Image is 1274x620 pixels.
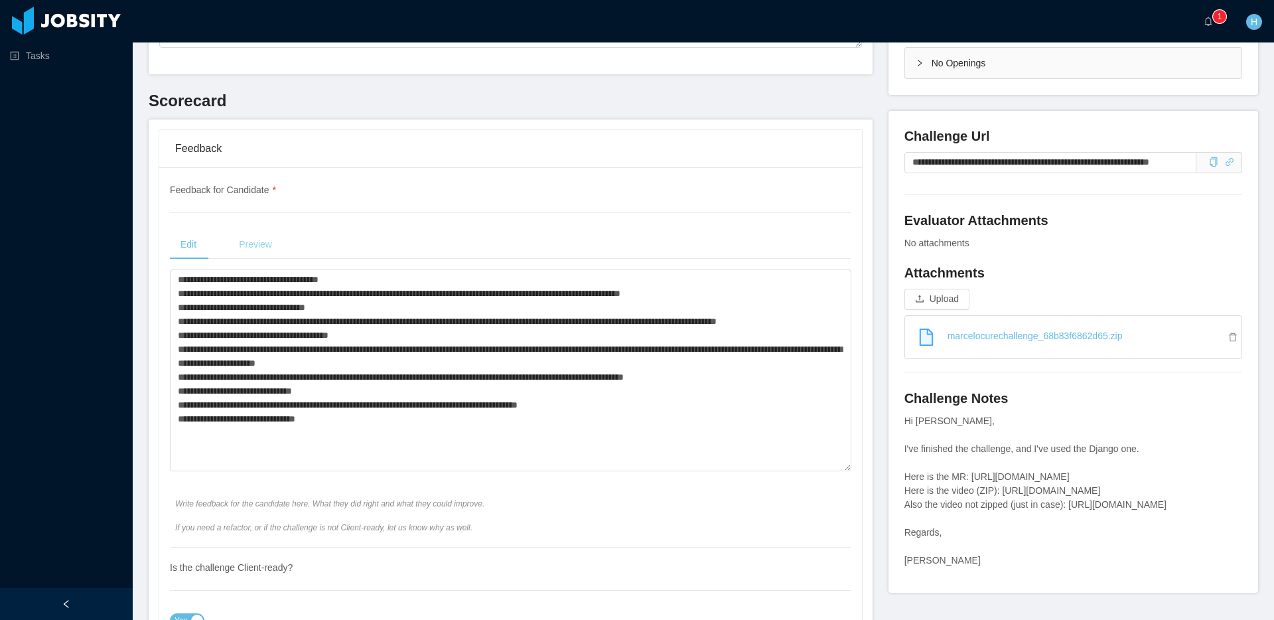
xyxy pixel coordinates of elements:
p: 1 [1218,10,1222,23]
a: Remove file [1228,332,1241,343]
sup: 1 [1213,10,1226,23]
h4: Challenge Url [904,127,1242,145]
span: Is the challenge Client-ready? [170,562,293,573]
h4: Challenge Notes [904,389,1242,408]
div: Feedback [175,130,846,167]
div: icon: rightNo Openings [905,48,1241,78]
i: icon: bell [1204,17,1213,26]
h4: Attachments [904,264,1242,282]
a: icon: file [910,321,942,353]
i: icon: file [918,329,935,346]
i: icon: delete [1228,333,1241,342]
div: No attachments [904,236,1242,250]
button: icon: uploadUpload [904,289,969,310]
span: icon: uploadUpload [904,293,969,304]
h4: Evaluator Attachments [904,211,1242,230]
i: icon: copy [1209,157,1218,167]
span: Feedback for Candidate [170,185,276,195]
div: Edit [170,230,207,260]
a: marcelocurechallenge_68b83f6862d65.zip [916,321,1241,350]
h3: Scorecard [149,90,873,112]
div: Preview [228,230,283,260]
a: icon: profileTasks [10,42,122,69]
span: Write feedback for the candidate here. What they did right and what they could improve. If you ne... [175,498,760,534]
span: H [1251,14,1257,30]
a: icon: link [1225,157,1234,167]
i: icon: right [916,59,924,67]
div: Hi [PERSON_NAME], I've finished the challenge, and I've used the Django one. Here is the MR: [URL... [904,414,1242,568]
div: Copy [1209,155,1218,169]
